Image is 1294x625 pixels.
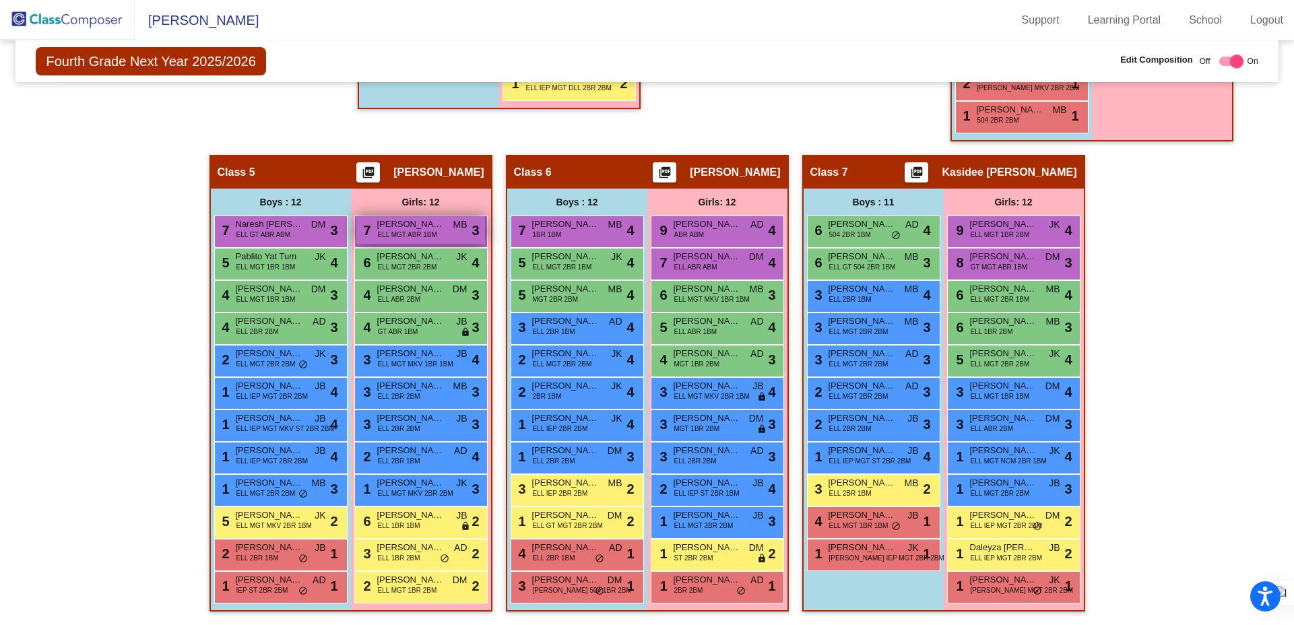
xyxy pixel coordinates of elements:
[768,285,775,305] span: 3
[236,250,303,263] span: Pablito Yat Tum
[1045,250,1060,264] span: DM
[135,9,259,31] span: [PERSON_NAME]
[674,250,741,263] span: [PERSON_NAME]
[330,447,337,467] span: 4
[533,391,562,401] span: 2BR 1BM
[313,315,325,329] span: AD
[923,350,930,370] span: 3
[377,444,445,457] span: [PERSON_NAME]
[810,166,848,179] span: Class 7
[472,350,479,370] span: 4
[804,189,944,216] div: Boys : 11
[236,294,296,304] span: ELL MGT 1BR 1BM
[768,414,775,434] span: 3
[236,218,303,231] span: Naresh [PERSON_NAME]
[472,317,479,337] span: 3
[351,189,491,216] div: Girls: 12
[657,223,668,238] span: 9
[360,385,371,399] span: 3
[472,220,479,240] span: 3
[236,476,303,490] span: [PERSON_NAME]
[377,315,445,328] span: [PERSON_NAME]
[647,189,787,216] div: Girls: 12
[812,385,822,399] span: 2
[674,412,741,425] span: [PERSON_NAME]
[1064,382,1072,402] span: 4
[674,315,741,328] span: [PERSON_NAME]
[829,456,911,466] span: ELL IEP MGT ST 2BR 2BM
[611,412,622,426] span: JK
[360,166,377,185] mat-icon: picture_as_pdf
[1064,350,1072,370] span: 4
[657,449,668,464] span: 3
[1120,53,1193,67] span: Edit Composition
[674,456,717,466] span: ELL 2BR 2BM
[509,76,519,91] span: 1
[1071,106,1078,126] span: 1
[315,412,325,426] span: JB
[360,352,371,367] span: 3
[533,456,575,466] span: ELL 2BR 2BM
[378,262,437,272] span: ELL MGT 2BR 2BM
[360,320,371,335] span: 4
[970,412,1037,425] span: [PERSON_NAME]
[768,317,775,337] span: 4
[360,223,371,238] span: 7
[315,444,325,458] span: JB
[608,282,622,296] span: MB
[657,166,673,185] mat-icon: picture_as_pdf
[526,83,612,93] span: ELL IEP MGT DLL 2BR 2BM
[454,444,467,458] span: AD
[768,220,775,240] span: 4
[377,282,445,296] span: [PERSON_NAME]
[236,379,303,393] span: [PERSON_NAME]
[1064,253,1072,273] span: 3
[626,285,634,305] span: 4
[1045,412,1060,426] span: DM
[953,255,964,270] span: 8
[1071,73,1078,94] span: 1
[626,382,634,402] span: 4
[750,315,763,329] span: AD
[829,476,896,490] span: [PERSON_NAME] [PERSON_NAME]
[533,327,575,337] span: ELL 2BR 1BM
[829,315,896,328] span: [PERSON_NAME]
[611,347,622,361] span: JK
[507,189,647,216] div: Boys : 12
[1049,347,1060,361] span: JK
[1064,220,1072,240] span: 4
[768,350,775,370] span: 3
[905,347,918,361] span: AD
[757,392,767,403] span: lock
[626,253,634,273] span: 4
[453,379,467,393] span: MB
[236,359,296,369] span: ELL MGT 2BR 2BM
[377,412,445,425] span: [PERSON_NAME]
[236,327,279,337] span: ELL 2BR 2BM
[378,424,420,434] span: ELL 2BR 2BM
[829,218,896,231] span: [PERSON_NAME]
[944,189,1084,216] div: Girls: 12
[674,294,750,304] span: ELL MGT MKV 1BR 1BM
[971,456,1047,466] span: ELL MGT NCM 2BR 1BM
[378,456,420,466] span: ELL 2BR 1BM
[456,250,467,264] span: JK
[330,479,337,499] span: 3
[532,315,600,328] span: [PERSON_NAME]
[360,255,371,270] span: 6
[236,412,303,425] span: [PERSON_NAME]
[608,444,622,458] span: DM
[1049,218,1060,232] span: JK
[674,282,741,296] span: [PERSON_NAME]
[829,379,896,393] span: [PERSON_NAME]
[829,391,888,401] span: ELL MGT 2BR 2BM
[330,414,337,434] span: 4
[829,347,896,360] span: [PERSON_NAME]
[456,412,467,426] span: JB
[829,327,888,337] span: ELL MGT 2BR 2BM
[453,218,467,232] span: MB
[36,47,265,75] span: Fourth Grade Next Year 2025/2026
[907,444,918,458] span: JB
[378,327,418,337] span: GT ABR 1BM
[533,294,579,304] span: MGT 2BR 2BM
